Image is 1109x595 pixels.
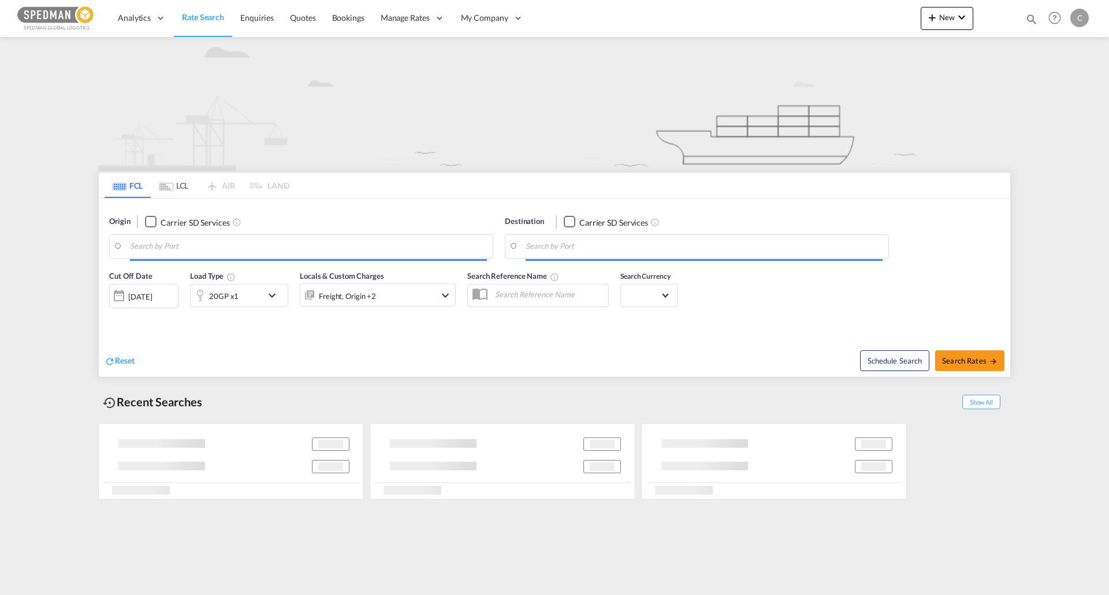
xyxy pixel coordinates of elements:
[381,12,430,24] span: Manage Rates
[115,355,135,365] span: Reset
[105,355,115,366] md-icon: icon-refresh
[98,37,1011,171] img: new-FCL.png
[105,355,135,368] div: icon-refreshReset
[438,288,452,302] md-icon: icon-chevron-down
[300,271,384,280] span: Locals & Custom Charges
[650,218,660,227] md-icon: Unchecked: Search for CY (Container Yard) services for all selected carriers.Checked : Search for...
[564,216,648,228] md-checkbox: Checkbox No Ink
[190,284,288,307] div: 20GP x1icon-chevron-down
[955,10,969,24] md-icon: icon-chevron-down
[550,272,559,282] md-icon: Your search will be saved by the below given name
[190,271,236,280] span: Load Type
[151,173,197,198] md-tab-item: LCL
[109,306,118,322] md-datepicker: Select
[989,357,998,365] md-icon: icon-arrow-right
[1070,9,1089,27] div: C
[105,173,151,198] md-tab-item: FCL
[962,395,1000,409] span: Show All
[182,12,224,22] span: Rate Search
[620,272,671,280] span: Search Currency
[109,216,130,227] span: Origin
[526,238,883,255] input: Search by Port
[232,218,241,227] md-icon: Unchecked: Search for CY (Container Yard) services for all selected carriers.Checked : Search for...
[103,396,117,410] md-icon: icon-backup-restore
[505,216,544,227] span: Destination
[332,13,364,23] span: Bookings
[290,13,315,23] span: Quotes
[319,287,376,304] div: Freight Origin Destination Dock Stuffing
[130,238,487,255] input: Search by Port
[1025,13,1038,30] div: icon-magnify
[925,13,969,22] span: New
[627,287,672,304] md-select: Select Currency
[105,173,289,198] md-pagination-wrapper: Use the left and right arrow keys to navigate between tabs
[145,216,229,228] md-checkbox: Checkbox No Ink
[128,291,152,301] div: [DATE]
[860,350,929,371] button: Note: By default Schedule search will only considerorigin ports, destination ports and cut off da...
[935,350,1004,371] button: Search Ratesicon-arrow-right
[240,13,274,23] span: Enquiries
[921,7,973,30] button: icon-plus 400-fgNewicon-chevron-down
[17,5,95,31] img: c12ca350ff1b11efb6b291369744d907.png
[579,216,648,228] div: Carrier SD Services
[98,389,207,415] div: Recent Searches
[118,12,151,24] span: Analytics
[461,12,508,24] span: My Company
[99,199,1010,377] div: Origin Checkbox No InkUnchecked: Search for CY (Container Yard) services for all selected carrier...
[1045,8,1065,28] span: Help
[925,10,939,24] md-icon: icon-plus 400-fg
[265,289,285,302] md-icon: icon-chevron-down
[226,272,236,282] md-icon: Select multiple loads to view rates
[1025,13,1038,25] md-icon: icon-magnify
[161,216,229,228] div: Carrier SD Services
[300,283,456,306] div: Freight Origin Destination Dock Stuffingicon-chevron-down
[942,356,998,365] span: Search Rates
[489,286,608,303] input: Search Reference Name
[209,287,239,304] div: 20GP x1
[1045,8,1070,29] div: Help
[109,271,152,280] span: Cut Off Date
[109,283,178,308] div: [DATE]
[467,271,559,280] span: Search Reference Name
